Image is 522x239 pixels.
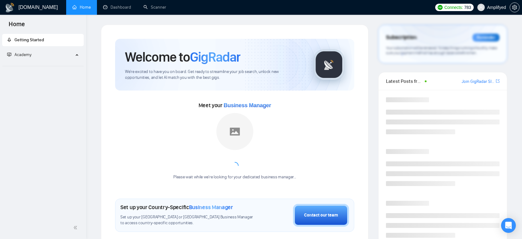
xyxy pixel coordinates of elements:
span: user [479,5,483,10]
img: placeholder.png [216,113,253,150]
li: Academy Homepage [2,63,84,67]
span: We're excited to have you on board. Get ready to streamline your job search, unlock new opportuni... [125,69,304,81]
h1: Set up your Country-Specific [120,204,233,211]
span: Meet your [199,102,271,109]
button: setting [510,2,520,12]
span: Getting Started [14,37,44,43]
span: double-left [73,225,79,231]
a: searchScanner [143,5,166,10]
span: 783 [464,4,471,11]
div: Please wait while we're looking for your dedicated business manager... [170,174,300,180]
span: Home [4,20,30,33]
span: Business Manager [189,204,233,211]
a: homeHome [72,5,91,10]
span: fund-projection-screen [7,52,11,57]
img: logo [5,3,15,13]
span: rocket [7,38,11,42]
span: export [496,79,500,83]
span: Business Manager [224,102,271,108]
div: Open Intercom Messenger [501,218,516,233]
li: Getting Started [2,34,84,46]
span: Latest Posts from the GigRadar Community [386,77,423,85]
img: upwork-logo.png [438,5,443,10]
h1: Welcome to [125,49,240,65]
span: loading [230,161,240,171]
span: Subscription [386,32,416,43]
a: Join GigRadar Slack Community [462,78,495,85]
span: GigRadar [190,49,240,65]
a: setting [510,5,520,10]
a: export [496,78,500,84]
span: Connects: [444,4,463,11]
div: Reminder [472,34,500,42]
span: Academy [7,52,31,57]
button: Contact our team [293,204,349,227]
span: Academy [14,52,31,57]
a: dashboardDashboard [103,5,131,10]
div: Contact our team [304,212,338,219]
span: Your subscription will be renewed. To keep things running smoothly, make sure your payment method... [386,46,497,55]
span: Set up your [GEOGRAPHIC_DATA] or [GEOGRAPHIC_DATA] Business Manager to access country-specific op... [120,214,258,226]
span: setting [510,5,519,10]
img: gigradar-logo.png [314,49,344,80]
